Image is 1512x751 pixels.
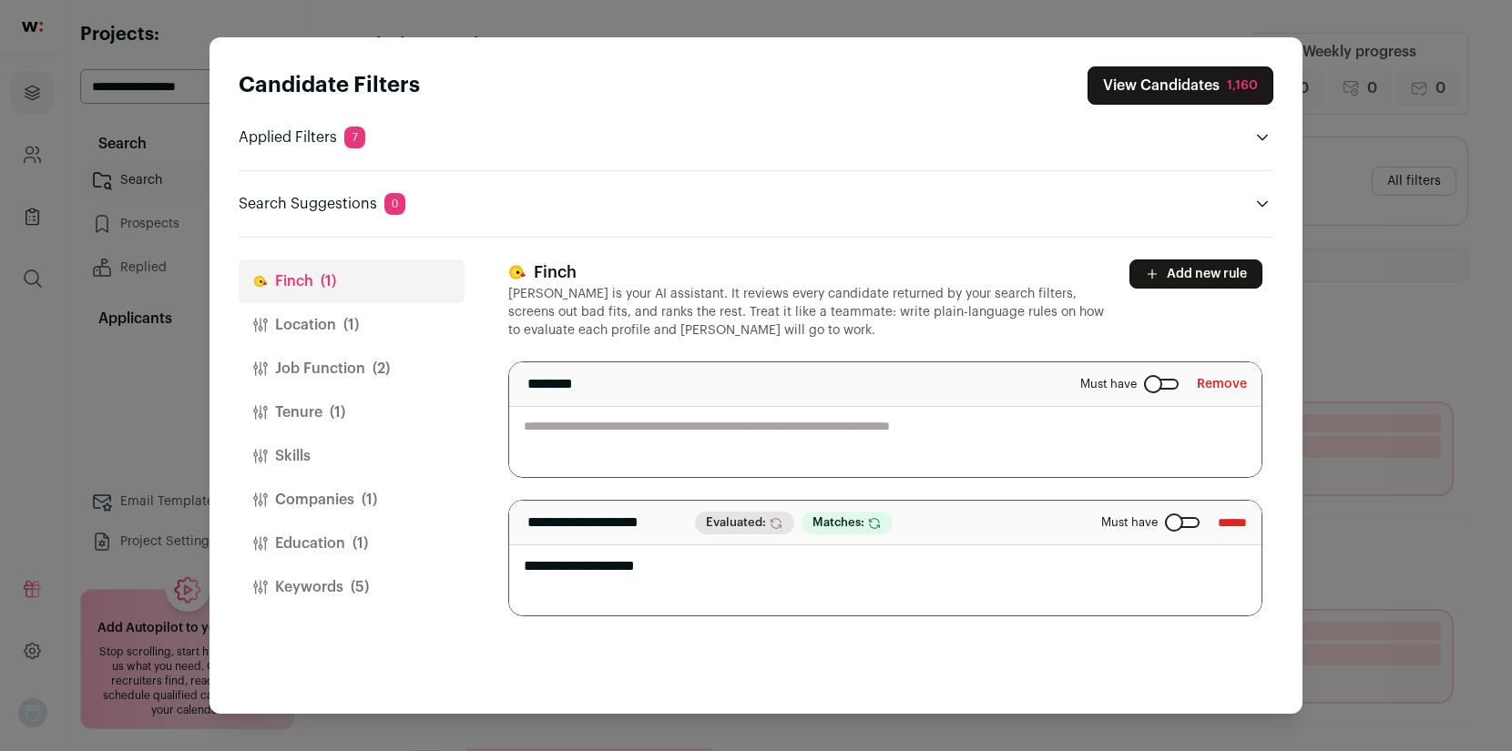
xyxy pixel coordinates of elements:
[1101,515,1158,530] span: Must have
[1129,259,1262,289] button: Add new rule
[330,401,345,423] span: (1)
[239,478,465,522] button: Companies(1)
[695,512,794,534] span: Evaluated:
[1080,377,1137,391] span: Must have
[239,193,405,215] p: Search Suggestions
[352,533,368,554] span: (1)
[344,127,365,148] span: 7
[239,303,465,347] button: Location(1)
[239,522,465,565] button: Education(1)
[373,358,390,380] span: (2)
[321,270,336,292] span: (1)
[508,259,1108,285] h3: Finch
[508,285,1108,340] p: [PERSON_NAME] is your AI assistant. It reviews every candidate returned by your search filters, s...
[362,489,377,511] span: (1)
[384,193,405,215] span: 0
[239,127,365,148] p: Applied Filters
[351,576,369,598] span: (5)
[1251,127,1273,148] button: Open applied filters
[239,391,465,434] button: Tenure(1)
[802,512,893,534] span: Matches:
[239,347,465,391] button: Job Function(2)
[239,75,420,96] strong: Candidate Filters
[239,565,465,609] button: Keywords(5)
[343,314,359,336] span: (1)
[239,259,465,303] button: Finch(1)
[239,434,465,478] button: Skills
[1088,66,1273,105] button: Close search preferences
[1197,370,1247,399] button: Remove
[1227,76,1258,95] div: 1,160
